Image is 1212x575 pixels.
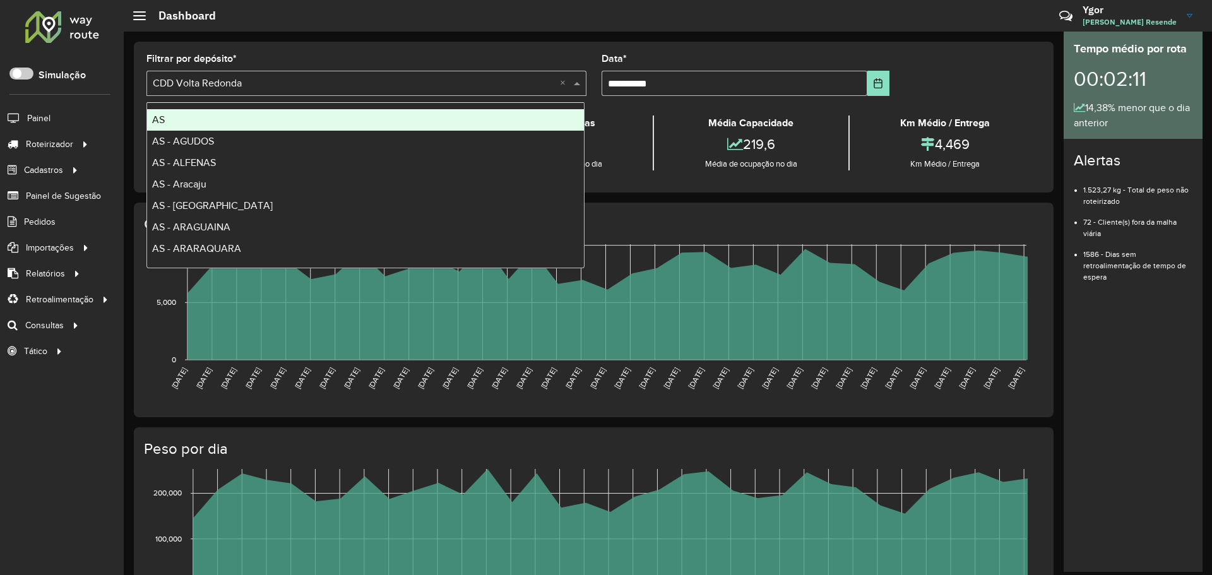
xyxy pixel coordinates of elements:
text: [DATE] [367,366,385,390]
text: [DATE] [219,366,237,390]
span: Painel [27,112,50,125]
div: 00:02:11 [1074,57,1192,100]
span: AS - ALFENAS [152,157,216,168]
text: [DATE] [416,366,434,390]
li: 72 - Cliente(s) fora da malha viária [1083,207,1192,239]
label: Simulação [39,68,86,83]
text: [DATE] [244,366,262,390]
span: Roteirizador [26,138,73,151]
h3: Ygor [1083,4,1177,16]
text: [DATE] [490,366,508,390]
text: [DATE] [884,366,902,390]
span: Tático [24,345,47,358]
h4: Alertas [1074,151,1192,170]
text: [DATE] [736,366,754,390]
text: [DATE] [170,366,188,390]
text: [DATE] [465,366,484,390]
span: AS - ARAGUAINA [152,222,230,232]
text: [DATE] [441,366,459,390]
div: Média Capacidade [657,116,845,131]
text: [DATE] [908,366,927,390]
text: [DATE] [982,366,1001,390]
span: Cadastros [24,163,63,177]
text: [DATE] [293,366,311,390]
button: Choose Date [867,71,889,96]
span: Painel de Sugestão [26,189,101,203]
div: 219,6 [657,131,845,158]
span: Pedidos [24,215,56,228]
text: 0 [172,355,176,364]
text: [DATE] [588,366,607,390]
text: [DATE] [859,366,877,390]
text: [DATE] [613,366,631,390]
label: Filtrar por depósito [146,51,237,66]
text: 100,000 [155,535,182,543]
span: Retroalimentação [26,293,93,306]
a: Contato Rápido [1052,3,1079,30]
text: 5,000 [157,298,176,306]
text: [DATE] [564,366,582,390]
span: AS [152,114,165,125]
text: [DATE] [687,366,705,390]
text: [DATE] [761,366,779,390]
div: 4,469 [853,131,1038,158]
span: Relatórios [26,267,65,280]
label: Data [602,51,627,66]
text: [DATE] [662,366,680,390]
span: Consultas [25,319,64,332]
span: [PERSON_NAME] Resende [1083,16,1177,28]
text: [DATE] [342,366,360,390]
text: [DATE] [268,366,287,390]
text: [DATE] [638,366,656,390]
div: Km Médio / Entrega [853,158,1038,170]
ng-dropdown-panel: Options list [146,102,585,268]
h2: Dashboard [146,9,216,23]
text: [DATE] [514,366,533,390]
div: Média de ocupação no dia [657,158,845,170]
div: 14,38% menor que o dia anterior [1074,100,1192,131]
h4: Peso por dia [144,440,1041,458]
text: [DATE] [318,366,336,390]
text: [DATE] [539,366,557,390]
text: [DATE] [810,366,828,390]
li: 1586 - Dias sem retroalimentação de tempo de espera [1083,239,1192,283]
text: [DATE] [958,366,976,390]
text: [DATE] [391,366,410,390]
span: Clear all [560,76,571,91]
div: Km Médio / Entrega [853,116,1038,131]
text: [DATE] [1007,366,1025,390]
span: AS - ARARAQUARA [152,243,241,254]
text: [DATE] [933,366,951,390]
h4: Capacidade por dia [144,215,1041,234]
span: AS - Aracaju [152,179,206,189]
div: Tempo médio por rota [1074,40,1192,57]
text: [DATE] [194,366,213,390]
text: 200,000 [153,489,182,497]
text: [DATE] [835,366,853,390]
text: [DATE] [711,366,730,390]
span: AS - AGUDOS [152,136,214,146]
span: AS - [GEOGRAPHIC_DATA] [152,200,273,211]
text: [DATE] [785,366,804,390]
span: Importações [26,241,74,254]
li: 1.523,27 kg - Total de peso não roteirizado [1083,175,1192,207]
